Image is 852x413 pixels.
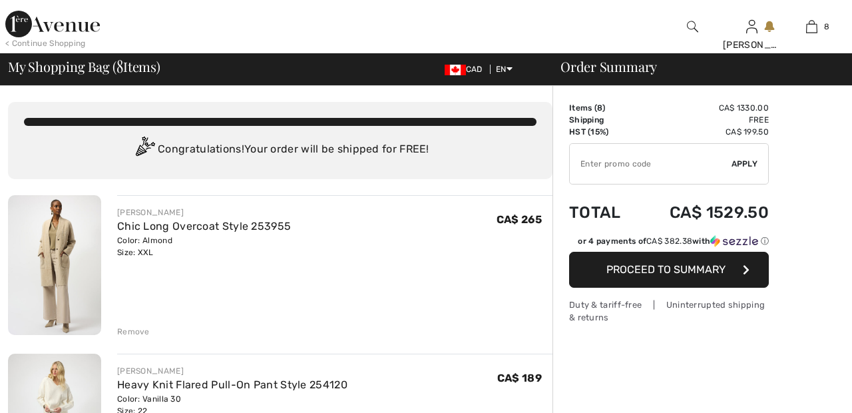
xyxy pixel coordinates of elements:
span: Proceed to Summary [606,263,726,276]
span: My Shopping Bag ( Items) [8,60,160,73]
img: Sezzle [710,235,758,247]
input: Promo code [570,144,732,184]
div: [PERSON_NAME] [117,365,347,377]
a: 8 [782,19,841,35]
a: Heavy Knit Flared Pull-On Pant Style 254120 [117,378,347,391]
span: EN [496,65,513,74]
td: Free [637,114,769,126]
td: Items ( ) [569,102,637,114]
span: CA$ 189 [497,372,542,384]
td: CA$ 1330.00 [637,102,769,114]
button: Proceed to Summary [569,252,769,288]
td: CA$ 1529.50 [637,190,769,235]
div: or 4 payments of with [578,235,769,247]
img: Congratulation2.svg [131,137,158,163]
img: My Bag [806,19,817,35]
div: Congratulations! Your order will be shipped for FREE! [24,137,536,163]
a: Sign In [746,20,757,33]
td: HST (15%) [569,126,637,138]
td: Total [569,190,637,235]
img: My Info [746,19,757,35]
td: CA$ 199.50 [637,126,769,138]
img: Canadian Dollar [445,65,466,75]
div: [PERSON_NAME] [723,38,781,52]
div: Remove [117,326,150,338]
div: Order Summary [544,60,844,73]
span: 8 [824,21,829,33]
span: Apply [732,158,758,170]
div: or 4 payments ofCA$ 382.38withSezzle Click to learn more about Sezzle [569,235,769,252]
td: Shipping [569,114,637,126]
span: CA$ 382.38 [646,236,692,246]
span: 8 [597,103,602,113]
span: CAD [445,65,488,74]
div: Color: Almond Size: XXL [117,234,291,258]
div: < Continue Shopping [5,37,86,49]
span: 8 [116,57,123,74]
img: Chic Long Overcoat Style 253955 [8,195,101,335]
div: [PERSON_NAME] [117,206,291,218]
div: Duty & tariff-free | Uninterrupted shipping & returns [569,298,769,324]
img: search the website [687,19,698,35]
a: Chic Long Overcoat Style 253955 [117,220,291,232]
span: CA$ 265 [497,213,542,226]
img: 1ère Avenue [5,11,100,37]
